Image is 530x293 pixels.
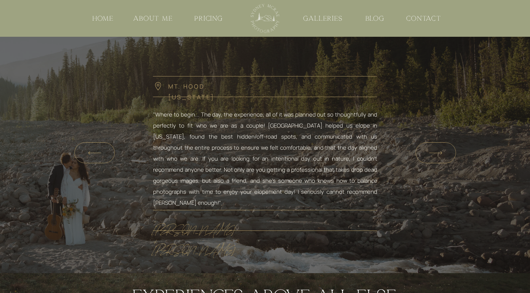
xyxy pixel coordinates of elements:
a: check out the resources [202,0,311,14]
a: CONTACT [404,14,444,23]
a: ABOUT me [131,14,175,23]
a: pricing [192,14,225,23]
h3: -[PERSON_NAME] + [PERSON_NAME] [153,216,223,226]
a: HOME [86,14,120,23]
a: blog [364,14,386,23]
p: "Where to begin... The day, the experience, all of it was planned out so thoughtfully and perfect... [153,109,377,196]
a: galleries [303,14,343,23]
p: Mt. Hood [US_STATE] [168,81,238,92]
